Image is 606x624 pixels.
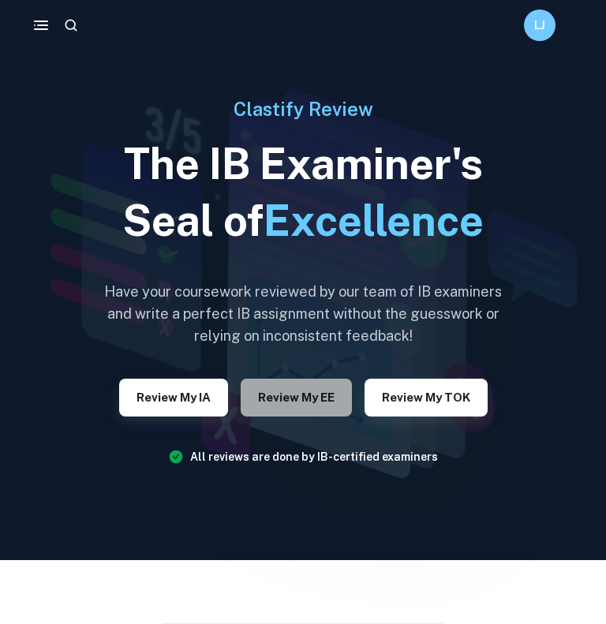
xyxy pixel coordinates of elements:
[98,136,508,249] h1: The IB Examiner's Seal of
[365,379,488,417] button: Review my TOK
[264,196,484,245] span: Excellence
[190,450,438,463] a: All reviews are done by IB-certified examiners
[531,17,549,34] h6: LJ
[98,281,508,347] h6: Have your coursework reviewed by our team of IB examiners and write a perfect IB assignment witho...
[98,95,508,123] h6: Clastify Review
[524,9,555,41] button: LJ
[119,379,228,417] button: Review my IA
[241,379,352,417] button: Review my EE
